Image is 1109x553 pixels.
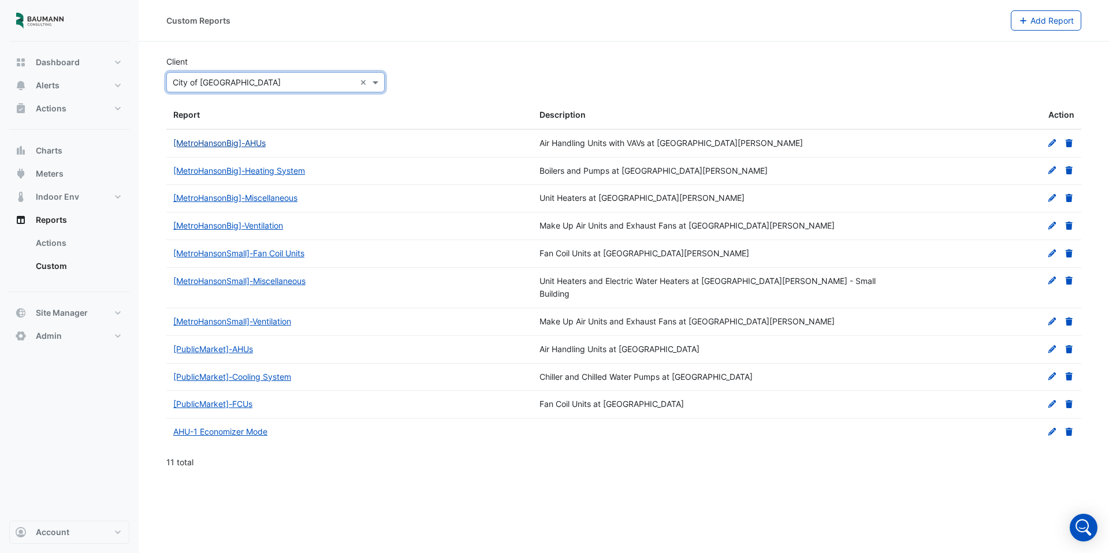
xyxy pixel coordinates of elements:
[173,110,200,119] span: Report
[9,162,129,185] button: Meters
[36,168,64,180] span: Meters
[539,371,892,384] div: Chiller and Chilled Water Pumps at [GEOGRAPHIC_DATA]
[173,248,304,258] a: [MetroHansonSmall]-Fan Coil Units
[1047,166,1058,175] a: Edit
[173,399,252,409] a: [PublicMarket]-FCUs
[36,526,69,538] span: Account
[36,145,62,156] span: Charts
[539,315,892,328] div: Make Up Air Units and Exhaust Fans at [GEOGRAPHIC_DATA][PERSON_NAME]
[9,301,129,324] button: Site Manager
[36,103,66,114] span: Actions
[539,192,892,205] div: Unit Heaters at [GEOGRAPHIC_DATA][PERSON_NAME]
[9,231,129,282] div: Reports
[166,55,188,68] label: Client
[9,185,129,208] button: Indoor Env
[1047,193,1058,203] a: Edit
[1047,316,1058,326] a: Edit
[9,208,129,231] button: Reports
[1064,166,1074,175] a: Delete
[1047,372,1058,382] a: Edit
[1011,10,1082,31] button: Add Report
[1064,276,1074,286] a: Delete
[173,344,253,354] a: [PublicMarket]-AHUs
[539,398,892,411] div: Fan Coil Units at [GEOGRAPHIC_DATA]
[1064,138,1074,148] a: Delete
[36,80,59,91] span: Alerts
[15,57,27,68] app-icon: Dashboard
[173,427,267,436] a: AHU-1 Economizer Mode
[15,80,27,91] app-icon: Alerts
[173,221,283,230] a: [MetroHansonBig]-Ventilation
[15,214,27,226] app-icon: Reports
[9,74,129,97] button: Alerts
[173,193,297,203] a: [MetroHansonBig]-Miscellaneous
[36,307,88,319] span: Site Manager
[539,247,892,260] div: Fan Coil Units at [GEOGRAPHIC_DATA][PERSON_NAME]
[1064,427,1074,436] a: Delete
[9,521,129,544] button: Account
[15,307,27,319] app-icon: Site Manager
[9,97,129,120] button: Actions
[1070,514,1097,541] div: Open Intercom Messenger
[1030,16,1074,25] span: Add Report
[360,76,370,88] span: Clear
[1064,193,1074,203] a: Delete
[1047,248,1058,258] a: Edit
[36,330,62,342] span: Admin
[539,110,586,119] span: Description
[9,324,129,348] button: Admin
[15,191,27,203] app-icon: Indoor Env
[1047,276,1058,286] a: Edit
[173,276,306,286] a: [MetroHansonSmall]-Miscellaneous
[1048,109,1074,122] span: Action
[15,168,27,180] app-icon: Meters
[1064,248,1074,258] a: Delete
[1064,316,1074,326] a: Delete
[166,14,230,27] div: Custom Reports
[539,343,892,356] div: Air Handling Units at [GEOGRAPHIC_DATA]
[1047,399,1058,409] a: Edit
[1047,138,1058,148] a: Edit
[15,103,27,114] app-icon: Actions
[15,145,27,156] app-icon: Charts
[539,137,892,150] div: Air Handling Units with VAVs at [GEOGRAPHIC_DATA][PERSON_NAME]
[27,255,129,278] a: Custom
[9,51,129,74] button: Dashboard
[1064,372,1074,382] a: Delete
[14,9,66,32] img: Company Logo
[15,330,27,342] app-icon: Admin
[1047,427,1058,436] a: Edit
[539,165,892,178] div: Boilers and Pumps at [GEOGRAPHIC_DATA][PERSON_NAME]
[166,448,1081,477] div: 11 total
[173,316,291,326] a: [MetroHansonSmall]-Ventilation
[173,166,305,175] a: [MetroHansonBig]-Heating System
[1047,344,1058,354] a: Edit
[1064,344,1074,354] a: Delete
[1047,221,1058,230] a: Edit
[36,191,79,203] span: Indoor Env
[173,138,266,148] a: [MetroHansonBig]-AHUs
[9,139,129,162] button: Charts
[1064,221,1074,230] a: Delete
[1064,399,1074,409] a: Delete
[27,231,129,255] a: Actions
[36,57,80,68] span: Dashboard
[173,372,291,382] a: [PublicMarket]-Cooling System
[36,214,67,226] span: Reports
[539,275,892,301] div: Unit Heaters and Electric Water Heaters at [GEOGRAPHIC_DATA][PERSON_NAME] - Small Building
[539,219,892,233] div: Make Up Air Units and Exhaust Fans at [GEOGRAPHIC_DATA][PERSON_NAME]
